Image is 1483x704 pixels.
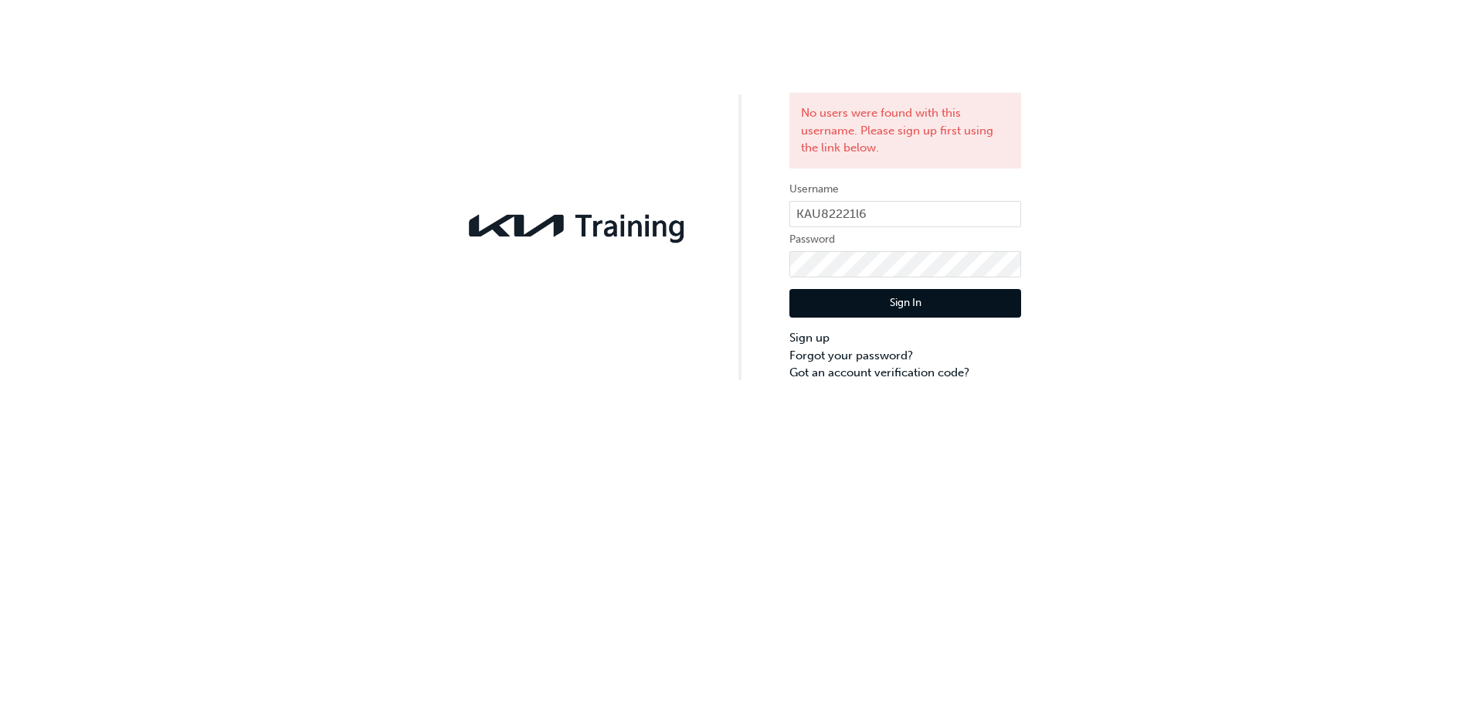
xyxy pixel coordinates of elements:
label: Password [789,230,1021,249]
div: No users were found with this username. Please sign up first using the link below. [789,93,1021,168]
img: kia-training [462,205,694,247]
a: Forgot your password? [789,347,1021,365]
a: Sign up [789,329,1021,347]
label: Username [789,180,1021,199]
button: Sign In [789,289,1021,318]
a: Got an account verification code? [789,364,1021,382]
input: Username [789,201,1021,227]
